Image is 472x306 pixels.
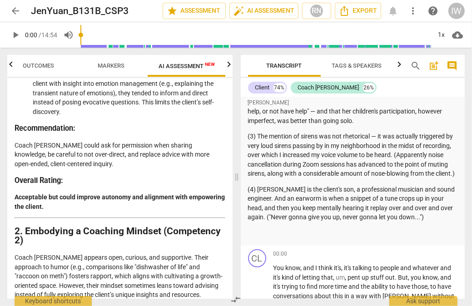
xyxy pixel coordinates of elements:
[433,292,455,300] span: without
[386,274,395,281] span: out
[273,283,282,290] span: it's
[339,5,377,16] span: Export
[389,296,457,306] div: Ask support
[234,5,294,16] span: AI Assessment
[427,5,438,16] span: help
[427,59,441,73] button: Add summary
[342,264,344,271] span: ,
[307,283,319,290] span: find
[361,283,372,290] span: the
[433,28,450,42] div: 1x
[310,4,323,18] div: RN
[300,283,307,290] span: to
[397,283,412,290] span: have
[15,141,225,169] p: Coach [PERSON_NAME] could ask for permission when sharing knowledge, be careful to not over-direc...
[230,294,241,305] span: compare_arrows
[408,274,411,281] span: ,
[234,5,244,16] span: auto_fix_high
[428,60,439,71] span: post_add
[316,264,319,271] span: I
[413,264,441,271] span: whatever
[412,283,428,290] span: those
[273,83,286,92] div: 74%
[333,292,345,300] span: this
[301,264,303,271] span: ,
[273,264,286,271] span: You
[373,264,381,271] span: to
[332,62,382,69] span: Tags & Speakers
[441,264,452,271] span: and
[33,70,225,117] li: While the coach guided the client with insight into emotion management (e.g., explaining the tran...
[295,274,303,281] span: of
[248,185,458,222] p: (4) [PERSON_NAME] is the client's son, a professional musician and sound engineer. And an earworm...
[282,283,300,290] span: trying
[31,5,129,17] h2: JenYuan_B131B_CSP3
[362,274,371,281] span: up
[10,30,21,40] span: play_arrow
[303,274,322,281] span: letting
[371,274,386,281] span: stuff
[423,274,438,281] span: know
[159,63,215,69] span: AI Assessment
[351,292,356,300] span: a
[445,59,459,73] button: Show/Hide comments
[345,292,351,300] span: in
[345,274,348,281] span: ,
[273,274,282,281] span: it's
[10,5,21,16] span: arrow_back
[273,250,288,258] span: 00:00
[344,264,353,271] span: it's
[395,274,398,281] span: .
[447,60,457,71] span: comment
[15,296,92,306] div: Keyboard shortcuts
[348,274,362,281] span: pent
[315,292,333,300] span: about
[334,264,342,271] span: it's
[372,283,390,290] span: ability
[167,5,178,16] span: star
[407,5,418,16] span: more_vert
[369,292,383,300] span: with
[401,264,413,271] span: and
[273,292,315,300] span: conversations
[319,283,335,290] span: more
[411,274,423,281] span: you
[205,62,215,67] span: New
[60,27,77,43] button: Volume
[248,249,266,267] div: Change speaker
[441,274,452,281] span: and
[282,274,295,281] span: kind
[15,227,225,245] h2: 2. Embodying a Coaching Mindset (Competency 2)
[267,62,302,69] span: Transcript
[248,132,458,178] p: (3) The mention of sirens was not rhetorical — it was actually triggered by very loud sirens pass...
[248,99,289,107] span: [PERSON_NAME]
[336,274,345,281] span: Filler word
[425,3,441,19] a: Help
[15,193,225,210] strong: Acceptable but could improve autonomy and alignment with empowering the client.
[383,292,433,300] span: [PERSON_NAME]
[390,283,397,290] span: to
[15,176,225,186] h3: Overall Rating:
[335,283,349,290] span: time
[448,3,465,19] button: IW
[15,253,225,300] p: Coach [PERSON_NAME] appears open, curious, and supportive. Their approach to humor (e.g., compari...
[167,5,222,16] span: Assessment
[398,274,408,281] span: But
[356,292,369,300] span: way
[319,264,334,271] span: think
[428,283,431,290] span: ,
[39,31,57,39] span: / 14:54
[431,283,438,290] span: to
[25,31,37,39] span: 0:00
[298,83,359,92] div: Coach [PERSON_NAME]
[98,62,125,69] span: Markers
[302,3,331,19] button: RN
[163,3,226,19] button: Assessment
[438,283,452,290] span: have
[15,124,225,133] h3: Recommendation:
[363,83,375,92] div: 26%
[229,3,298,19] button: AI Assessment
[452,30,463,40] span: cloud_download
[353,264,373,271] span: talking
